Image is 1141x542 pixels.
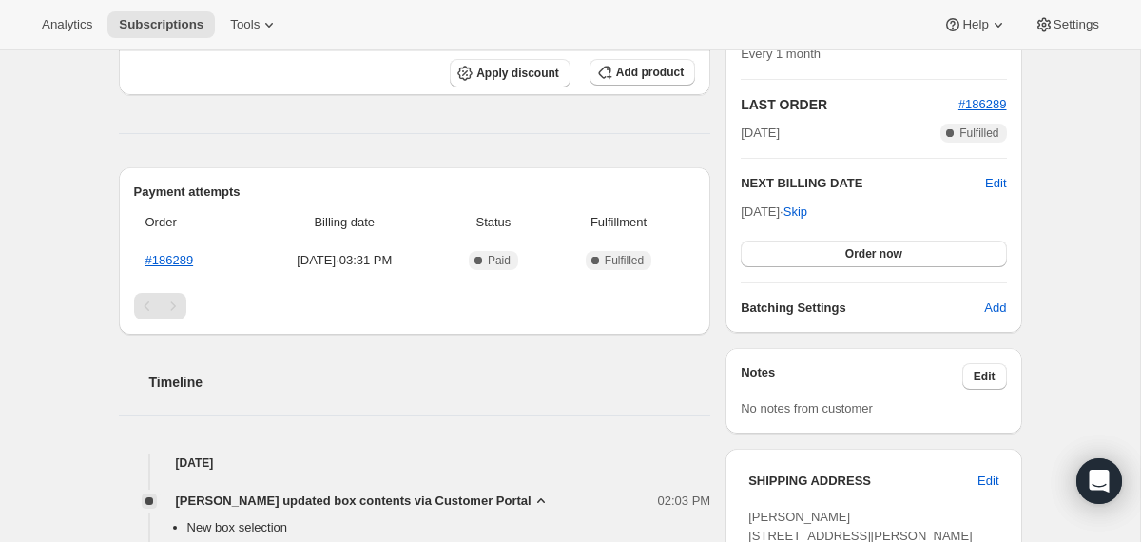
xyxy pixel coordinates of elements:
nav: Pagination [134,293,696,319]
span: Skip [783,203,807,222]
span: Fulfillment [553,213,684,232]
span: Apply discount [476,66,559,81]
span: Edit [974,369,996,384]
button: Tools [219,11,290,38]
span: Fulfilled [959,126,998,141]
span: [PERSON_NAME] updated box contents via Customer Portal [176,492,532,511]
span: Settings [1054,17,1099,32]
span: Order now [845,246,902,261]
button: Apply discount [450,59,570,87]
h2: Payment attempts [134,183,696,202]
button: [PERSON_NAME] updated box contents via Customer Portal [176,492,551,511]
button: Add product [590,59,695,86]
button: Skip [772,197,819,227]
button: Help [932,11,1018,38]
span: No notes from customer [741,401,873,416]
span: Subscriptions [119,17,203,32]
button: Edit [966,466,1010,496]
button: Add [973,293,1017,323]
span: Edit [977,472,998,491]
button: Analytics [30,11,104,38]
button: Order now [741,241,1006,267]
span: [DATE] · 03:31 PM [256,251,435,270]
span: Help [962,17,988,32]
span: Add product [616,65,684,80]
button: Settings [1023,11,1111,38]
span: Status [445,213,542,232]
h3: Notes [741,363,962,390]
button: Subscriptions [107,11,215,38]
span: Billing date [256,213,435,232]
button: #186289 [958,95,1007,114]
div: Open Intercom Messenger [1076,458,1122,504]
span: [DATE] [741,124,780,143]
span: Analytics [42,17,92,32]
h4: [DATE] [119,454,711,473]
span: Add [984,299,1006,318]
a: #186289 [958,97,1007,111]
span: [DATE] · [741,204,807,219]
span: 02:03 PM [658,492,711,511]
h2: NEXT BILLING DATE [741,174,985,193]
th: Order [134,202,250,243]
button: Edit [985,174,1006,193]
h2: LAST ORDER [741,95,958,114]
span: Every 1 month [741,47,821,61]
button: Edit [962,363,1007,390]
span: Tools [230,17,260,32]
h3: SHIPPING ADDRESS [748,472,977,491]
span: Fulfilled [605,253,644,268]
a: #186289 [145,253,194,267]
span: Paid [488,253,511,268]
h6: Batching Settings [741,299,984,318]
h2: Timeline [149,373,711,392]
